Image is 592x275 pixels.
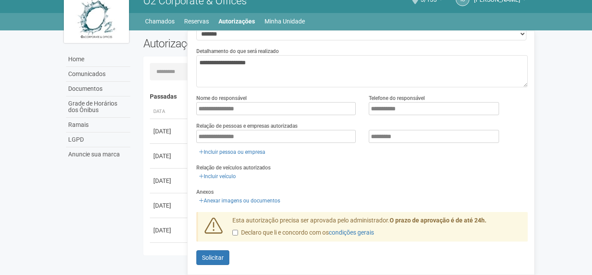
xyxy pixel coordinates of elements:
label: Detalhamento do que será realizado [196,47,279,55]
a: Documentos [66,82,130,96]
a: Minha Unidade [265,15,305,27]
a: Reservas [184,15,209,27]
a: condições gerais [329,229,374,236]
div: Esta autorização precisa ser aprovada pelo administrador. [226,216,528,242]
label: Anexos [196,188,214,196]
a: Incluir veículo [196,172,238,181]
th: Data [150,105,189,119]
label: Telefone do responsável [369,94,425,102]
a: Anexar imagens ou documentos [196,196,283,205]
a: LGPD [66,133,130,147]
label: Relação de veículos autorizados [196,164,271,172]
h4: Passadas [150,93,522,100]
a: Ramais [66,118,130,133]
label: Declaro que li e concordo com os [232,229,374,237]
a: Comunicados [66,67,130,82]
a: Incluir pessoa ou empresa [196,147,268,157]
a: Chamados [145,15,175,27]
strong: O prazo de aprovação é de até 24h. [390,217,486,224]
label: Nome do responsável [196,94,247,102]
div: [DATE] [153,201,185,210]
a: Autorizações [218,15,255,27]
div: [DATE] [153,176,185,185]
div: [DATE] [153,152,185,160]
a: Home [66,52,130,67]
label: Relação de pessoas e empresas autorizadas [196,122,298,130]
div: [DATE] [153,127,185,136]
input: Declaro que li e concordo com oscondições gerais [232,230,238,235]
h2: Autorizações [143,37,329,50]
a: Anuncie sua marca [66,147,130,162]
span: Solicitar [202,254,224,261]
div: [DATE] [153,226,185,235]
button: Solicitar [196,250,229,265]
a: Grade de Horários dos Ônibus [66,96,130,118]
